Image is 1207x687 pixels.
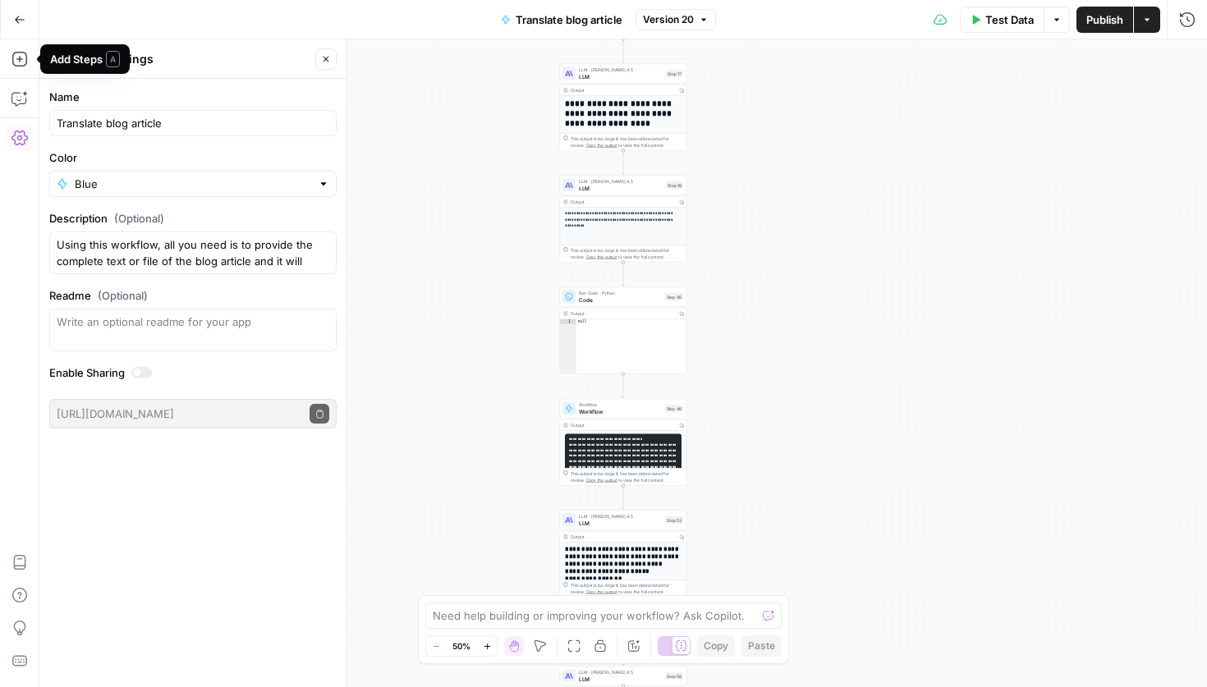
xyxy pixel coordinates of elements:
[452,639,470,653] span: 50%
[622,374,625,398] g: Edge from step_45 to step_46
[571,422,674,428] div: Output
[579,295,662,304] span: Code
[571,135,683,149] div: This output is too large & has been abbreviated for review. to view the full content.
[666,70,683,77] div: Step 17
[579,513,662,520] span: LLM · [PERSON_NAME] 4.5
[114,210,164,227] span: (Optional)
[571,582,683,595] div: This output is too large & has been abbreviated for review. to view the full content.
[665,672,683,680] div: Step 56
[579,72,663,80] span: LLM
[748,639,775,653] span: Paste
[49,364,337,381] label: Enable Sharing
[666,181,683,189] div: Step 18
[622,263,625,286] g: Edge from step_18 to step_45
[636,9,716,30] button: Version 20
[516,11,622,28] span: Translate blog article
[622,39,625,63] g: Edge from step_16 to step_17
[571,199,674,205] div: Output
[579,675,662,683] span: LLM
[571,87,674,94] div: Output
[579,401,662,408] span: Workflow
[57,236,329,269] textarea: Using this workflow, all you need is to provide the complete text or file of the blog article and...
[57,115,329,131] input: Untitled
[665,405,684,412] div: Step 46
[697,635,735,657] button: Copy
[560,666,687,686] div: LLM · [PERSON_NAME] 4.5LLMStep 56
[571,247,683,260] div: This output is too large & has been abbreviated for review. to view the full content.
[49,51,310,67] div: Workflow Settings
[1076,7,1133,33] button: Publish
[579,66,663,73] span: LLM · [PERSON_NAME] 4.5
[586,589,617,594] span: Copy the output
[579,184,663,192] span: LLM
[586,254,617,259] span: Copy the output
[579,519,662,527] span: LLM
[49,287,337,304] label: Readme
[579,407,662,415] span: Workflow
[49,149,337,166] label: Color
[665,516,683,524] div: Step 53
[622,151,625,175] g: Edge from step_17 to step_18
[622,486,625,510] g: Edge from step_46 to step_53
[741,635,782,657] button: Paste
[579,669,662,676] span: LLM · [PERSON_NAME] 4.5
[571,470,683,483] div: This output is too large & has been abbreviated for review. to view the full content.
[560,287,687,374] div: Run Code · PythonCodeStep 45Outputnull
[571,310,674,317] div: Output
[49,89,337,105] label: Name
[960,7,1044,33] button: Test Data
[985,11,1034,28] span: Test Data
[579,290,662,296] span: Run Code · Python
[622,642,625,666] g: Edge from step_55 to step_56
[643,12,694,27] span: Version 20
[665,293,684,300] div: Step 45
[1086,11,1123,28] span: Publish
[579,178,663,185] span: LLM · [PERSON_NAME] 4.5
[704,639,728,653] span: Copy
[49,210,337,227] label: Description
[491,7,632,33] button: Translate blog article
[75,176,311,192] input: Blue
[586,478,617,483] span: Copy the output
[571,534,674,540] div: Output
[586,143,617,148] span: Copy the output
[560,319,576,325] div: 1
[98,287,148,304] span: (Optional)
